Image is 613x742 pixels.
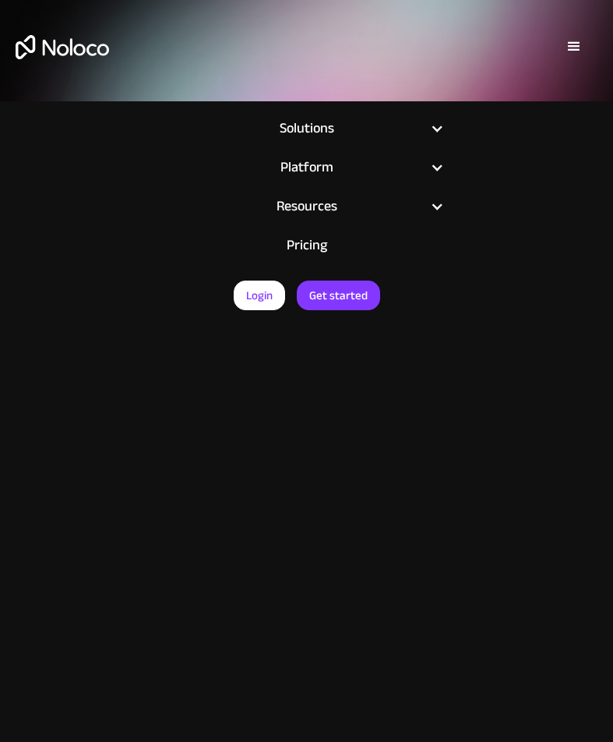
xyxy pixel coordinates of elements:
[153,195,460,218] div: Resources
[297,281,380,310] a: Get started
[173,117,441,140] div: Solutions
[173,195,441,218] div: Resources
[173,156,441,179] div: Platform
[234,281,285,310] a: Login
[153,117,460,140] div: Solutions
[16,35,109,59] a: home
[551,23,597,70] div: menu
[153,156,460,179] div: Platform
[153,226,460,265] a: Pricing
